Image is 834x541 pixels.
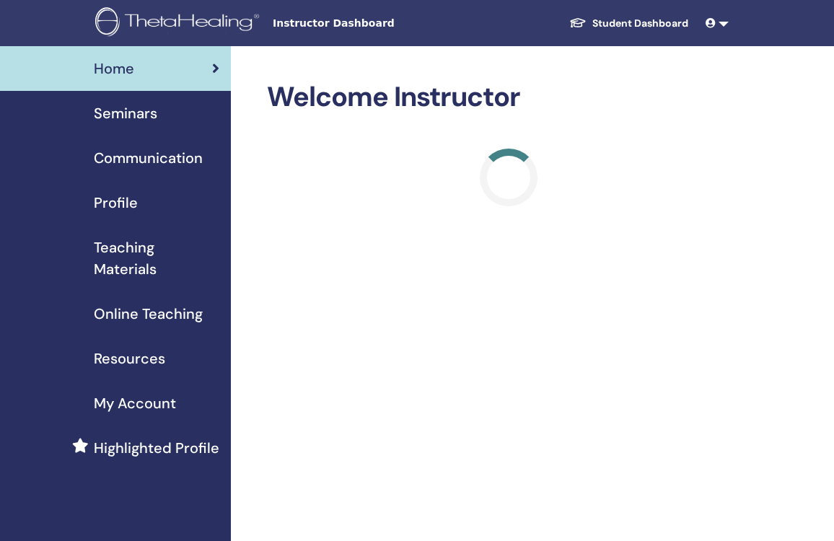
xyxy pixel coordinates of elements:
span: Seminars [94,102,157,124]
a: Student Dashboard [558,10,700,37]
span: Home [94,58,134,79]
img: graduation-cap-white.svg [569,17,587,29]
h2: Welcome Instructor [267,81,750,114]
span: Highlighted Profile [94,437,219,459]
span: Instructor Dashboard [273,16,489,31]
span: Communication [94,147,203,169]
span: Resources [94,348,165,369]
span: Online Teaching [94,303,203,325]
span: My Account [94,392,176,414]
img: logo.png [95,7,264,40]
span: Teaching Materials [94,237,219,280]
span: Profile [94,192,138,214]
